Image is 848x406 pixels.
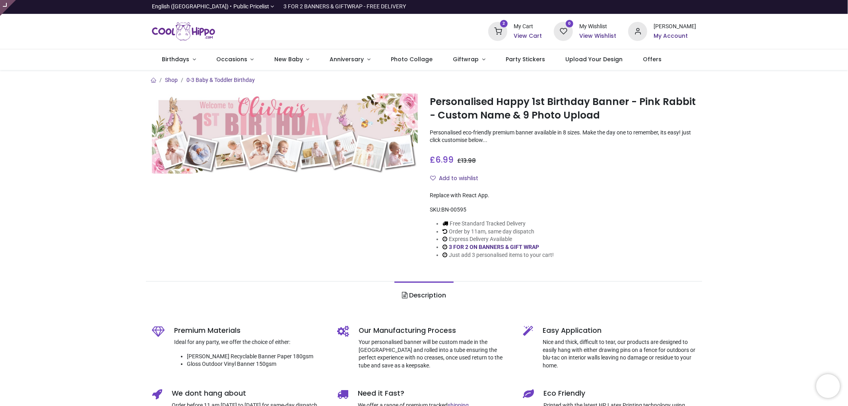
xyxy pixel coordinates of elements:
[216,55,247,63] span: Occasions
[442,235,554,243] li: Express Delivery Available
[579,23,616,31] div: My Wishlist
[330,55,364,63] span: Anniversary
[162,55,189,63] span: Birthdays
[186,77,255,83] a: 0-3 Baby & Toddler Birthday
[152,3,274,11] a: English ([GEOGRAPHIC_DATA]) •Public Pricelist
[430,172,485,185] button: Add to wishlistAdd to wishlist
[506,55,545,63] span: Party Stickers
[461,157,476,165] span: 13.98
[187,353,326,361] li: [PERSON_NAME] Recyclable Banner Paper 180gsm
[488,28,507,34] a: 2
[554,28,573,34] a: 0
[529,3,696,11] iframe: Customer reviews powered by Trustpilot
[430,206,696,214] div: SKU:
[543,338,697,369] p: Nice and thick, difficult to tear, our products are designed to easily hang with either drawing p...
[165,77,178,83] a: Shop
[654,32,696,40] a: My Account
[453,55,479,63] span: Giftwrap
[816,374,840,398] iframe: Brevo live chat
[430,175,436,181] i: Add to wishlist
[152,93,418,173] img: Personalised Happy 1st Birthday Banner - Pink Rabbit - Custom Name & 9 Photo Upload
[579,32,616,40] a: View Wishlist
[643,55,662,63] span: Offers
[359,338,511,369] p: Your personalised banner will be custom made in the [GEOGRAPHIC_DATA] and rolled into a tube ensu...
[430,129,696,144] p: Personalised eco-friendly premium banner available in 8 sizes. Make the day one to remember, its ...
[187,360,326,368] li: Gloss Outdoor Vinyl Banner 150gsm
[174,338,326,346] p: Ideal for any party, we offer the choice of either:
[264,49,320,70] a: New Baby
[359,326,511,336] h5: Our Manufacturing Process
[430,154,454,165] span: £
[320,49,381,70] a: Anniversary
[152,49,206,70] a: Birthdays
[441,206,466,213] span: BN-00595
[514,23,542,31] div: My Cart
[565,55,623,63] span: Upload Your Design
[514,32,542,40] a: View Cart
[443,49,496,70] a: Giftwrap
[442,220,554,228] li: Free Standard Tracked Delivery
[442,228,554,236] li: Order by 11am, same day dispatch
[543,389,697,398] h5: Eco Friendly
[152,20,215,43] a: Logo of Cool Hippo
[430,192,696,200] div: Replace with React App.
[172,389,326,398] h5: We dont hang about
[442,251,554,259] li: Just add 3 personalised items to your cart!
[430,95,696,122] h1: Personalised Happy 1st Birthday Banner - Pink Rabbit - Custom Name & 9 Photo Upload
[152,20,215,43] img: Cool Hippo
[457,157,476,165] span: £
[283,3,406,11] div: 3 FOR 2 BANNERS & GIFTWRAP - FREE DELIVERY
[435,154,454,165] span: 6.99
[174,326,326,336] h5: Premium Materials
[358,389,511,398] h5: Need it Fast?
[206,49,264,70] a: Occasions
[391,55,433,63] span: Photo Collage
[233,3,269,11] span: Public Pricelist
[274,55,303,63] span: New Baby
[543,326,697,336] h5: Easy Application
[500,20,508,27] sup: 2
[566,20,573,27] sup: 0
[394,282,454,309] a: Description
[654,23,696,31] div: [PERSON_NAME]
[449,244,539,250] a: 3 FOR 2 ON BANNERS & GIFT WRAP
